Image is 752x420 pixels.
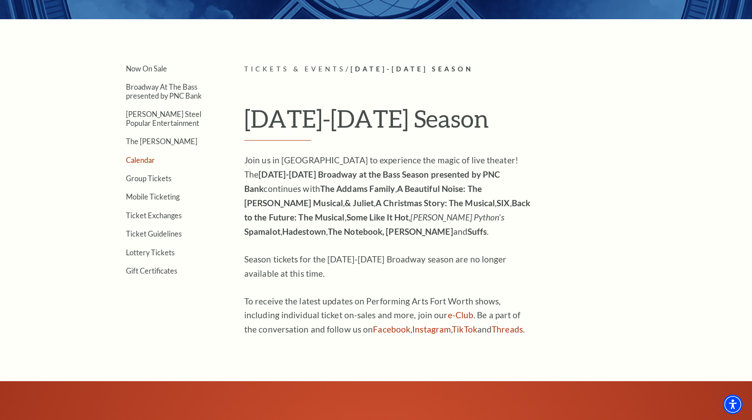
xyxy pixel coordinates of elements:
[282,226,326,237] strong: Hadestown
[244,226,280,237] strong: Spamalot
[345,198,374,208] strong: & Juliet
[410,212,504,222] em: [PERSON_NAME] Python’s
[126,229,182,238] a: Ticket Guidelines
[244,183,482,208] strong: A Beautiful Noise: The [PERSON_NAME] Musical
[126,174,171,183] a: Group Tickets
[328,226,453,237] strong: The Notebook, [PERSON_NAME]
[244,294,535,337] p: To receive the latest updates on Performing Arts Fort Worth shows, including individual ticket on...
[244,104,653,141] h1: [DATE]-[DATE] Season
[373,324,410,334] a: Facebook - open in a new tab
[468,226,487,237] strong: Suffs
[244,65,346,73] span: Tickets & Events
[126,156,155,164] a: Calendar
[126,248,175,257] a: Lottery Tickets
[126,192,180,201] a: Mobile Ticketing
[244,169,500,194] strong: [DATE]-[DATE] Broadway at the Bass Season presented by PNC Bank
[497,198,510,208] strong: SIX
[126,137,197,146] a: The [PERSON_NAME]
[448,310,474,320] a: e-Club
[351,65,473,73] span: [DATE]-[DATE] Season
[412,324,451,334] a: Instagram - open in a new tab
[244,252,535,281] p: Season tickets for the [DATE]-[DATE] Broadway season are no longer available at this time.
[376,198,495,208] strong: A Christmas Story: The Musical
[492,324,523,334] a: Threads - open in a new tab
[126,211,182,220] a: Ticket Exchanges
[723,395,743,414] div: Accessibility Menu
[126,110,201,127] a: [PERSON_NAME] Steel Popular Entertainment
[126,83,202,100] a: Broadway At The Bass presented by PNC Bank
[452,324,477,334] a: TikTok - open in a new tab
[320,183,395,194] strong: The Addams Family
[126,64,167,73] a: Now On Sale
[244,64,653,75] p: /
[244,198,530,222] strong: Back to the Future: The Musical
[244,153,535,239] p: Join us in [GEOGRAPHIC_DATA] to experience the magic of live theater! The continues with , , , , ...
[347,212,409,222] strong: Some Like It Hot
[126,266,177,275] a: Gift Certificates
